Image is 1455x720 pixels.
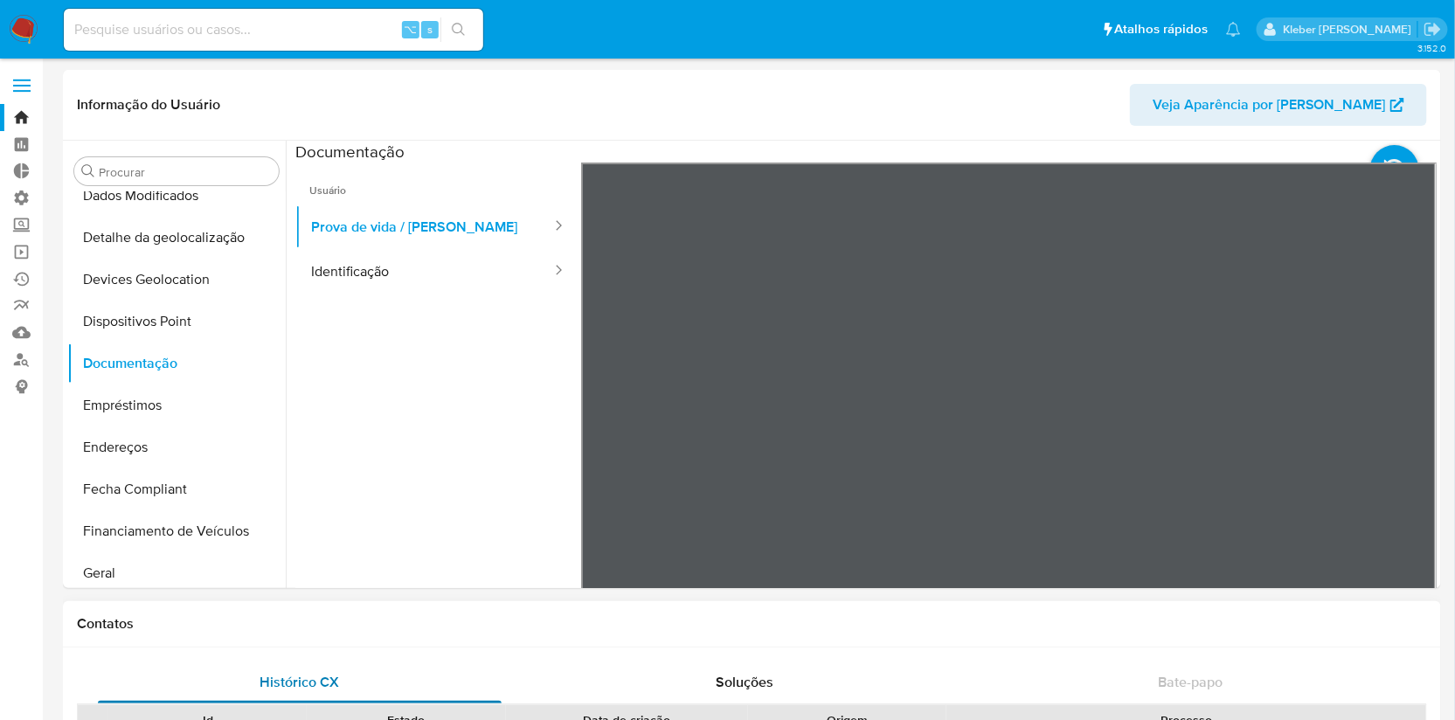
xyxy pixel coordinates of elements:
button: Veja Aparência por [PERSON_NAME] [1130,84,1427,126]
span: Veja Aparência por [PERSON_NAME] [1153,84,1386,126]
button: search-icon [440,17,476,42]
span: s [427,21,433,38]
button: Devices Geolocation [67,259,286,301]
p: kleber.bueno@mercadolivre.com [1283,21,1417,38]
button: Documentação [67,343,286,384]
button: Empréstimos [67,384,286,426]
button: Fecha Compliant [67,468,286,510]
button: Endereços [67,426,286,468]
button: Financiamento de Veículos [67,510,286,552]
h1: Informação do Usuário [77,96,220,114]
button: Detalhe da geolocalização [67,217,286,259]
span: Bate-papo [1159,672,1223,692]
button: Dispositivos Point [67,301,286,343]
input: Procurar [99,164,272,180]
button: Procurar [81,164,95,178]
button: Dados Modificados [67,175,286,217]
span: Soluções [717,672,774,692]
span: Atalhos rápidos [1115,20,1209,38]
h1: Contatos [77,615,1427,633]
button: Geral [67,552,286,594]
span: ⌥ [404,21,417,38]
a: Notificações [1226,22,1241,37]
a: Sair [1424,20,1442,38]
span: Histórico CX [260,672,339,692]
input: Pesquise usuários ou casos... [64,18,483,41]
